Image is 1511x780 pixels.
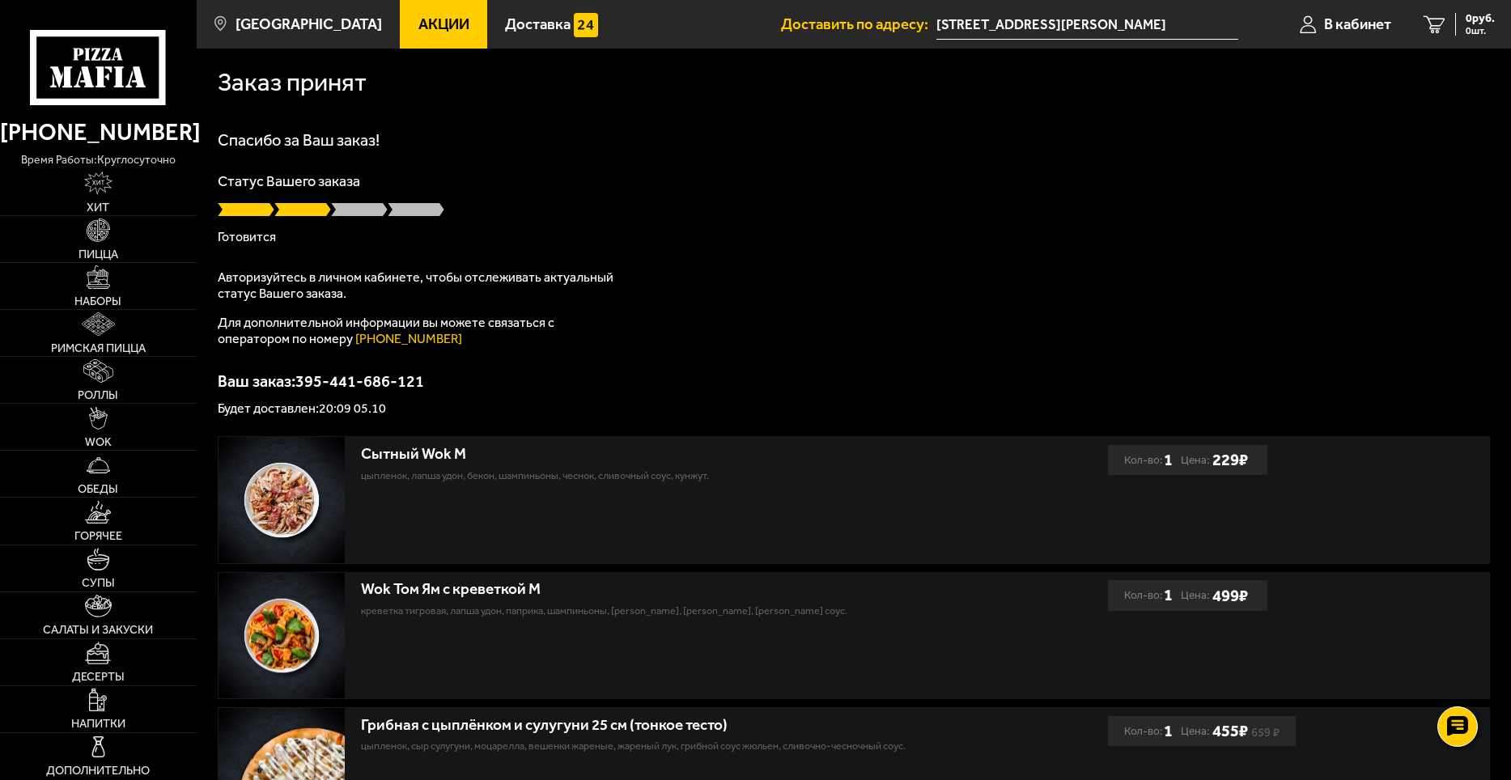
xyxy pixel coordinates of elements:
[1324,17,1391,32] span: В кабинет
[1212,450,1248,470] b: 229 ₽
[74,295,121,307] span: Наборы
[361,580,957,599] div: Wok Том Ям с креветкой M
[936,10,1238,40] input: Ваш адрес доставки
[218,132,1490,148] h1: Спасибо за Ваш заказ!
[51,342,146,354] span: Римская пицца
[361,445,957,464] div: Сытный Wok M
[1164,716,1173,746] b: 1
[43,624,153,635] span: Салаты и закуски
[1164,580,1173,610] b: 1
[1124,445,1173,475] div: Кол-во:
[574,13,597,36] img: 15daf4d41897b9f0e9f617042186c801.svg
[218,231,1490,244] p: Готовится
[361,468,957,483] p: цыпленок, лапша удон, бекон, шампиньоны, чеснок, сливочный соус, кунжут.
[218,269,622,302] p: Авторизуйтесь в личном кабинете, чтобы отслеживать актуальный статус Вашего заказа.
[218,315,622,347] p: Для дополнительной информации вы можете связаться с оператором по номеру
[71,718,125,729] span: Напитки
[361,738,957,753] p: цыпленок, сыр сулугуни, моцарелла, вешенки жареные, жареный лук, грибной соус Жюльен, сливочно-че...
[78,483,118,494] span: Обеды
[1181,445,1209,475] span: Цена:
[1181,716,1209,746] span: Цена:
[1124,716,1173,746] div: Кол-во:
[418,17,469,32] span: Акции
[781,17,936,32] span: Доставить по адресу:
[1181,580,1209,610] span: Цена:
[1212,721,1248,741] b: 455 ₽
[79,248,118,260] span: Пицца
[361,716,957,735] div: Грибная с цыплёнком и сулугуни 25 см (тонкое тесто)
[236,17,382,32] span: [GEOGRAPHIC_DATA]
[505,17,571,32] span: Доставка
[218,402,1490,415] p: Будет доставлен: 20:09 05.10
[82,577,115,588] span: Супы
[218,174,1490,189] p: Статус Вашего заказа
[361,603,957,618] p: креветка тигровая, лапша удон, паприка, шампиньоны, [PERSON_NAME], [PERSON_NAME], [PERSON_NAME] с...
[936,10,1238,40] span: улица Антонова-Овсеенко, 17, подъезд 5
[1164,445,1173,475] b: 1
[87,201,109,213] span: Хит
[1124,580,1173,610] div: Кол-во:
[74,530,122,541] span: Горячее
[218,373,1490,389] p: Ваш заказ: 395-441-686-121
[218,70,367,95] h1: Заказ принят
[72,671,125,682] span: Десерты
[1212,586,1248,606] b: 499 ₽
[78,389,118,401] span: Роллы
[85,436,112,447] span: WOK
[1466,26,1495,36] span: 0 шт.
[355,331,462,346] a: [PHONE_NUMBER]
[46,765,150,776] span: Дополнительно
[1466,13,1495,24] span: 0 руб.
[1251,728,1280,736] s: 659 ₽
